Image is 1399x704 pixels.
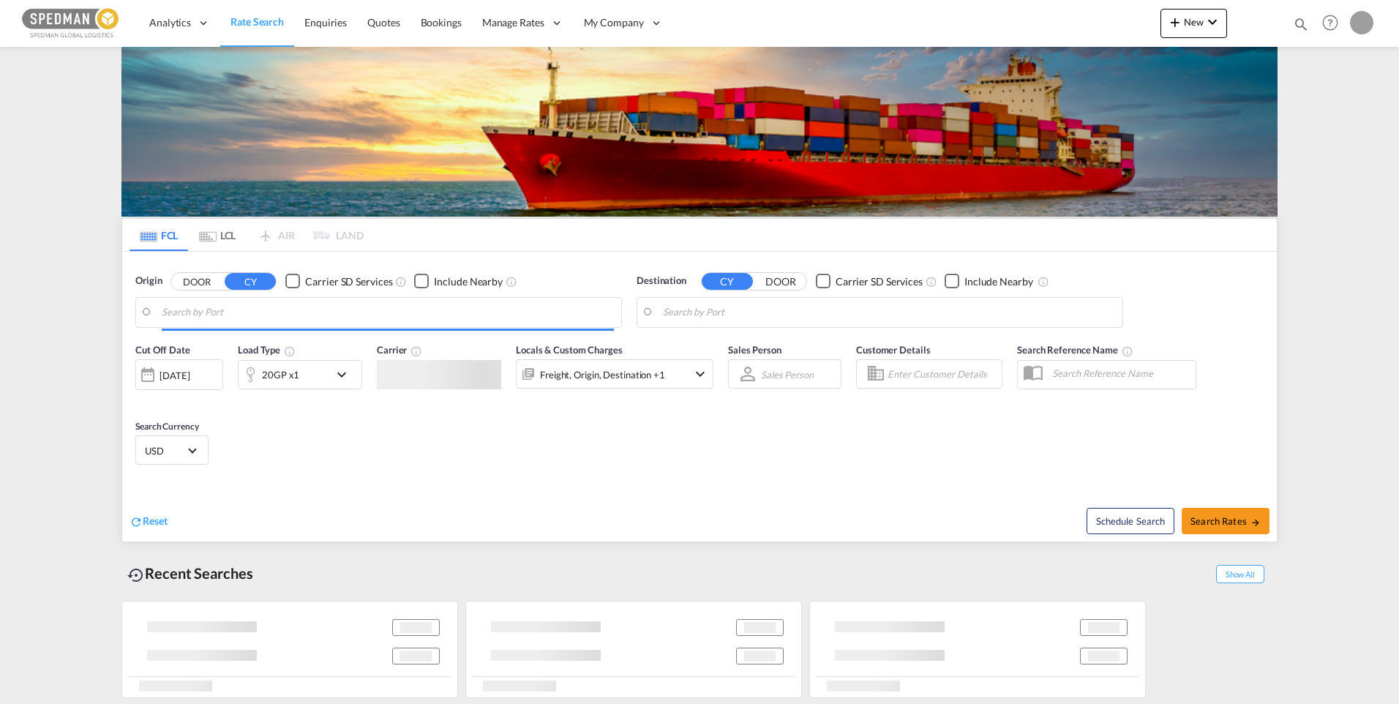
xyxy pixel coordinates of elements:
button: DOOR [171,273,222,290]
div: Freight Origin Destination Factory Stuffing [540,364,665,385]
md-icon: The selected Trucker/Carrierwill be displayed in the rate results If the rates are from another f... [410,345,422,357]
span: Search Currency [135,421,199,432]
span: Search Reference Name [1017,344,1133,356]
input: Search by Port [663,302,1115,323]
span: Origin [135,274,162,288]
md-select: Sales Person [759,364,815,385]
md-icon: Unchecked: Search for CY (Container Yard) services for all selected carriers.Checked : Search for... [926,276,937,288]
button: Note: By default Schedule search will only considerorigin ports, destination ports and cut off da... [1087,508,1174,534]
img: LCL+%26+FCL+BACKGROUND.png [121,47,1278,217]
md-icon: icon-refresh [130,515,143,528]
span: Quotes [367,16,400,29]
md-icon: Your search will be saved by the below given name [1122,345,1133,357]
span: Show All [1216,565,1264,583]
md-icon: Unchecked: Ignores neighbouring ports when fetching rates.Checked : Includes neighbouring ports w... [1038,276,1049,288]
button: icon-plus 400-fgNewicon-chevron-down [1160,9,1227,38]
span: Load Type [238,344,296,356]
span: Carrier [377,344,422,356]
input: Enter Customer Details [888,363,997,385]
span: Rate Search [230,15,284,28]
input: Search Reference Name [1045,362,1196,384]
input: Search by Port [162,302,614,323]
md-icon: icon-magnify [1293,16,1309,32]
md-icon: icon-chevron-down [333,366,358,383]
button: CY [702,273,753,290]
img: c12ca350ff1b11efb6b291369744d907.png [22,7,121,40]
md-icon: Unchecked: Ignores neighbouring ports when fetching rates.Checked : Includes neighbouring ports w... [506,276,517,288]
md-icon: icon-arrow-right [1250,517,1261,528]
div: icon-refreshReset [130,514,168,530]
div: Carrier SD Services [305,274,392,289]
md-checkbox: Checkbox No Ink [414,274,503,289]
button: Search Ratesicon-arrow-right [1182,508,1269,534]
md-checkbox: Checkbox No Ink [285,274,392,289]
span: Cut Off Date [135,344,190,356]
md-icon: icon-chevron-down [691,365,709,383]
span: My Company [584,15,644,30]
button: DOOR [755,273,806,290]
span: Manage Rates [482,15,544,30]
md-checkbox: Checkbox No Ink [816,274,923,289]
span: Help [1318,10,1343,35]
div: 20GP x1icon-chevron-down [238,360,362,389]
div: Recent Searches [121,557,259,590]
md-checkbox: Checkbox No Ink [945,274,1033,289]
div: Origin DOOR CY Checkbox No InkUnchecked: Search for CY (Container Yard) services for all selected... [122,252,1277,542]
span: Sales Person [728,344,781,356]
div: Freight Origin Destination Factory Stuffingicon-chevron-down [516,359,713,389]
span: Enquiries [304,16,347,29]
md-icon: icon-plus 400-fg [1166,13,1184,31]
md-pagination-wrapper: Use the left and right arrow keys to navigate between tabs [130,219,364,251]
div: [DATE] [160,369,190,382]
span: Bookings [421,16,462,29]
md-tab-item: LCL [188,219,247,251]
md-icon: icon-backup-restore [127,566,145,584]
span: Analytics [149,15,191,30]
md-icon: icon-chevron-down [1204,13,1221,31]
span: Search Rates [1190,515,1261,527]
div: [DATE] [135,359,223,390]
span: Customer Details [856,344,930,356]
md-icon: icon-information-outline [284,345,296,357]
div: Help [1318,10,1350,37]
md-select: Select Currency: $ USDUnited States Dollar [143,440,200,461]
div: icon-magnify [1293,16,1309,38]
span: New [1166,16,1221,28]
button: CY [225,273,276,290]
md-icon: Unchecked: Search for CY (Container Yard) services for all selected carriers.Checked : Search for... [395,276,407,288]
span: USD [145,444,186,457]
md-datepicker: Select [135,389,146,408]
div: 20GP x1 [262,364,299,385]
span: Locals & Custom Charges [516,344,623,356]
div: Carrier SD Services [836,274,923,289]
md-tab-item: FCL [130,219,188,251]
span: Reset [143,514,168,527]
div: Include Nearby [964,274,1033,289]
div: Include Nearby [434,274,503,289]
span: Destination [637,274,686,288]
